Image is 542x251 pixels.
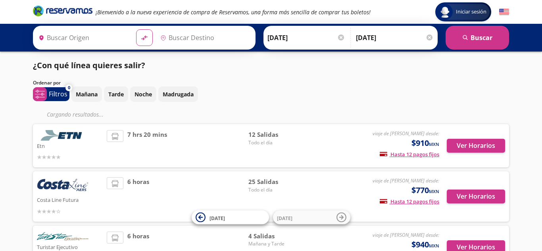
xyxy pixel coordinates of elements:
small: MXN [429,243,439,249]
button: Ver Horarios [447,139,505,153]
p: Filtros [49,89,67,99]
img: Costa Line Futura [37,177,88,195]
input: Elegir Fecha [267,28,345,48]
em: viaje de [PERSON_NAME] desde: [373,232,439,238]
p: Noche [135,90,152,98]
img: Turistar Ejecutivo [37,232,88,242]
span: 25 Salidas [248,177,304,186]
span: $940 [411,239,439,251]
button: Tarde [104,86,128,102]
span: Hasta 12 pagos fijos [380,198,439,205]
span: Todo el día [248,139,304,146]
span: Mañana y Tarde [248,240,304,247]
p: Madrugada [163,90,194,98]
input: Buscar Destino [157,28,252,48]
span: $910 [411,137,439,149]
span: $770 [411,184,439,196]
em: ¡Bienvenido a la nueva experiencia de compra de Reservamos, una forma más sencilla de comprar tus... [96,8,371,16]
span: 7 hrs 20 mins [127,130,167,161]
input: Opcional [356,28,434,48]
p: Costa Line Futura [37,195,103,204]
small: MXN [429,141,439,147]
em: viaje de [PERSON_NAME] desde: [373,177,439,184]
span: 0 [68,84,70,91]
button: English [499,7,509,17]
button: Buscar [446,26,509,50]
p: Mañana [76,90,98,98]
img: Etn [37,130,88,141]
p: ¿Con qué línea quieres salir? [33,59,145,71]
input: Buscar Origen [35,28,130,48]
button: Mañana [71,86,102,102]
em: Cargando resultados ... [47,111,104,118]
p: Ordenar por [33,79,61,86]
span: Todo el día [248,186,304,194]
button: Ver Horarios [447,190,505,203]
span: [DATE] [277,215,292,221]
button: Noche [130,86,156,102]
a: Brand Logo [33,5,92,19]
p: Etn [37,141,103,150]
em: viaje de [PERSON_NAME] desde: [373,130,439,137]
button: 0Filtros [33,87,69,101]
button: Madrugada [158,86,198,102]
span: 12 Salidas [248,130,304,139]
button: [DATE] [192,211,269,224]
small: MXN [429,188,439,194]
i: Brand Logo [33,5,92,17]
span: Hasta 12 pagos fijos [380,151,439,158]
span: 6 horas [127,177,149,216]
p: Tarde [108,90,124,98]
span: 4 Salidas [248,232,304,241]
button: [DATE] [273,211,350,224]
span: Iniciar sesión [453,8,490,16]
span: [DATE] [209,215,225,221]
